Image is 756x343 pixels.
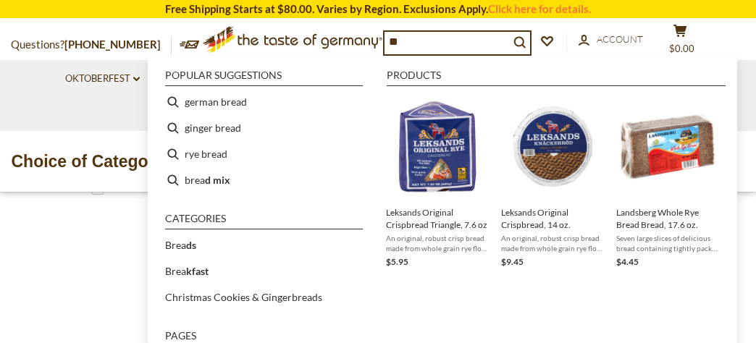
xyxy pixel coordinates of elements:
a: Christmas Cookies & Gingerbreads [165,289,322,305]
a: Leksands Original Crispbread, 14 ozLeksands Original Crispbread, 14 oz.An original, robust crisp ... [501,95,605,269]
span: Leksands Original Crispbread, 14 oz. [501,206,605,231]
li: Popular suggestions [165,70,363,86]
p: Questions? [11,35,172,54]
li: german bread [159,89,369,115]
li: Breads [159,232,369,258]
a: Landsberg Whole Rye BreadLandsberg Whole Rye Bread Bread, 17.6 oz.Seven large slices of delicious... [616,95,720,269]
li: Landsberg Whole Rye Bread Bread, 17.6 oz. [610,89,726,275]
a: Breakfast [165,263,209,279]
li: bread mix [159,167,369,193]
b: ds [186,239,196,251]
img: Landsberg Whole Rye Bread [616,95,720,198]
span: Account [597,33,643,45]
span: Leksands Original Crispbread Triangle, 7.6 oz [386,206,490,231]
span: $0.00 [669,43,694,54]
span: Seven large slices of delicious bread containing tightly packed whole rye meal and whole rye flou... [616,233,720,253]
li: Leksands Original Crispbread Triangle, 7.6 oz [380,89,495,275]
li: Categories [165,213,363,229]
img: Leksands Original Crispbread, 14 oz [501,95,605,198]
a: [PHONE_NUMBER] [64,38,161,51]
span: An original, robust crisp bread made from whole grain rye flour in a convenient and unique triang... [386,233,490,253]
li: ginger bread [159,115,369,141]
li: Products [387,70,726,86]
span: An original, robust crisp bread made from whole grain rye flour. Perfect for your smorgasbord or ... [501,233,605,253]
li: Breakfast [159,258,369,284]
b: kfast [186,265,209,277]
a: Oktoberfest [65,71,140,87]
a: Breads [165,237,196,253]
li: Christmas Cookies & Gingerbreads [159,284,369,310]
a: Account [579,32,643,48]
a: Leksands Original Crispbread TriangleLeksands Original Crispbread Triangle, 7.6 ozAn original, ro... [386,95,490,269]
li: rye bread [159,141,369,167]
button: $0.00 [658,24,702,60]
img: Leksands Original Crispbread Triangle [386,95,490,198]
li: Leksands Original Crispbread, 14 oz. [495,89,610,275]
b: d mix [205,171,230,188]
span: $4.45 [616,256,639,267]
a: Click here for details. [488,2,591,15]
span: Landsberg Whole Rye Bread Bread, 17.6 oz. [616,206,720,231]
span: $9.45 [501,256,524,267]
span: $5.95 [386,256,408,267]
